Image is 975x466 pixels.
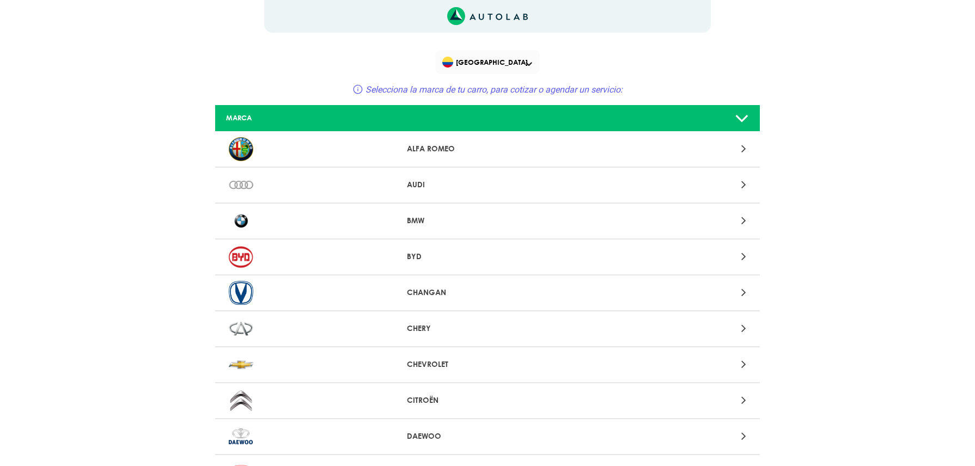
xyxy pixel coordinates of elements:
img: Flag of COLOMBIA [442,57,453,68]
p: CHERY [407,323,569,334]
p: DAEWOO [407,431,569,442]
img: CITROËN [229,389,253,413]
span: [GEOGRAPHIC_DATA] [442,54,535,70]
p: BMW [407,215,569,226]
a: Link al sitio de autolab [447,10,528,21]
img: DAEWOO [229,425,253,449]
p: ALFA ROMEO [407,143,569,155]
img: CHANGAN [229,281,253,305]
p: CHANGAN [407,287,569,298]
img: CHEVROLET [229,353,253,377]
img: CHERY [229,317,253,341]
p: AUDI [407,179,569,191]
img: AUDI [229,173,253,197]
p: CITROËN [407,395,569,406]
img: ALFA ROMEO [229,137,253,161]
p: CHEVROLET [407,359,569,370]
img: BYD [229,245,253,269]
img: BMW [229,209,253,233]
span: Selecciona la marca de tu carro, para cotizar o agendar un servicio: [365,84,623,95]
a: MARCA [215,105,760,132]
div: Flag of COLOMBIA[GEOGRAPHIC_DATA] [435,50,540,74]
p: BYD [407,251,569,262]
div: MARCA [218,113,398,123]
